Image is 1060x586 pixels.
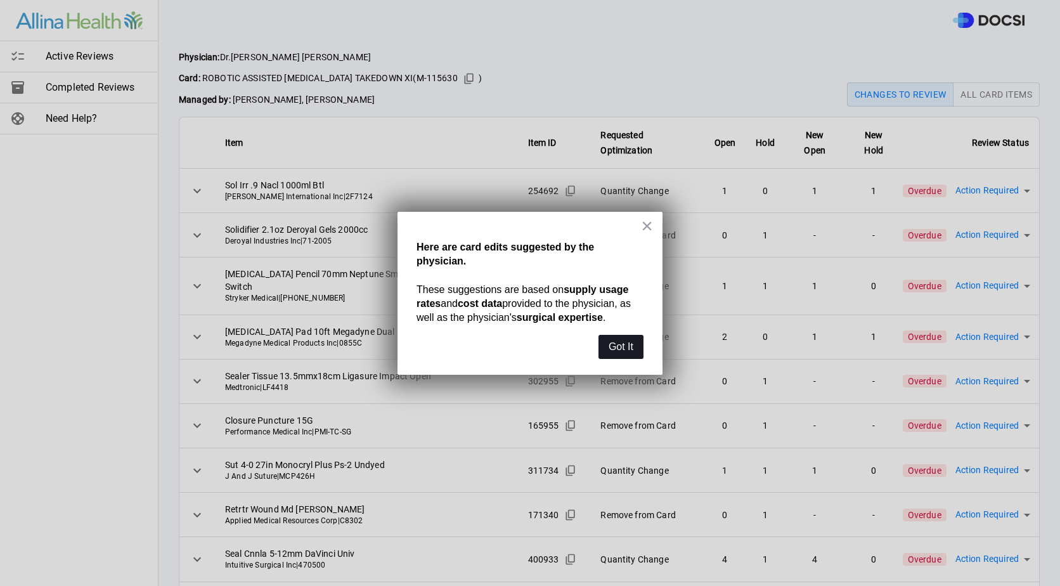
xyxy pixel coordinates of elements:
strong: cost data [458,298,502,309]
span: . [603,312,605,323]
strong: Here are card edits suggested by the physician. [417,242,597,266]
button: Close [641,216,653,236]
button: Got It [598,335,643,359]
strong: surgical expertise [517,312,603,323]
span: and [441,298,458,309]
span: These suggestions are based on [417,284,564,295]
strong: supply usage rates [417,284,631,309]
span: provided to the physician, as well as the physician's [417,298,633,323]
